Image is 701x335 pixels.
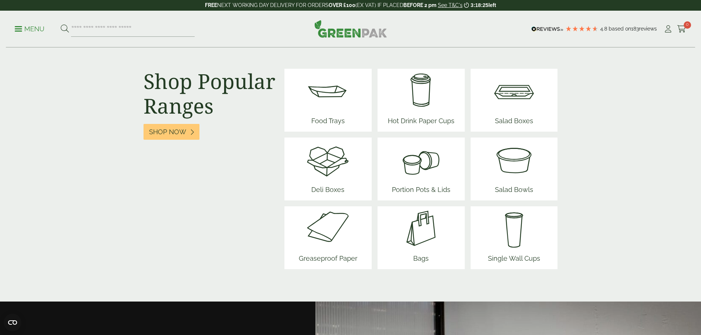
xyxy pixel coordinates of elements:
img: SoupNsalad_bowls.svg [492,138,536,182]
p: Menu [15,25,45,33]
span: Salad Bowls [492,182,536,200]
a: See T&C's [438,2,463,8]
span: reviews [639,26,657,32]
span: 0 [684,21,691,29]
strong: FREE [205,2,217,8]
img: Deli_box.svg [306,138,350,182]
img: GreenPak Supplies [314,20,387,38]
span: Shop Now [149,128,186,136]
a: Food Trays [306,69,350,132]
img: HotDrink_paperCup.svg [385,69,457,113]
a: 0 [677,24,686,35]
span: left [488,2,496,8]
img: plain-soda-cup.svg [485,206,543,250]
a: Portion Pots & Lids [389,138,453,200]
span: Bags [399,250,443,269]
a: Hot Drink Paper Cups [385,69,457,132]
button: Open CMP widget [4,314,21,331]
span: Hot Drink Paper Cups [385,113,457,132]
img: Food_tray.svg [306,69,350,113]
img: Greaseproof_paper.svg [296,206,360,250]
span: Salad Boxes [492,113,536,132]
a: Salad Boxes [492,69,536,132]
span: Based on [609,26,631,32]
img: Salad_box.svg [492,69,536,113]
span: 4.8 [600,26,609,32]
a: Shop Now [144,124,199,140]
span: Deli Boxes [306,182,350,200]
a: Greaseproof Paper [296,206,360,269]
span: Greaseproof Paper [296,250,360,269]
strong: BEFORE 2 pm [403,2,436,8]
span: Food Trays [306,113,350,132]
a: Menu [15,25,45,32]
span: 3:18:25 [471,2,488,8]
a: Single Wall Cups [485,206,543,269]
a: Bags [399,206,443,269]
img: Paper_carriers.svg [399,206,443,250]
span: Single Wall Cups [485,250,543,269]
strong: OVER £100 [329,2,355,8]
div: 4.79 Stars [565,25,598,32]
i: Cart [677,25,686,33]
h2: Shop Popular Ranges [144,69,276,118]
img: PortionPots.svg [389,138,453,182]
i: My Account [663,25,673,33]
span: 183 [631,26,639,32]
span: Portion Pots & Lids [389,182,453,200]
a: Salad Bowls [492,138,536,200]
img: REVIEWS.io [531,26,563,32]
a: Deli Boxes [306,138,350,200]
